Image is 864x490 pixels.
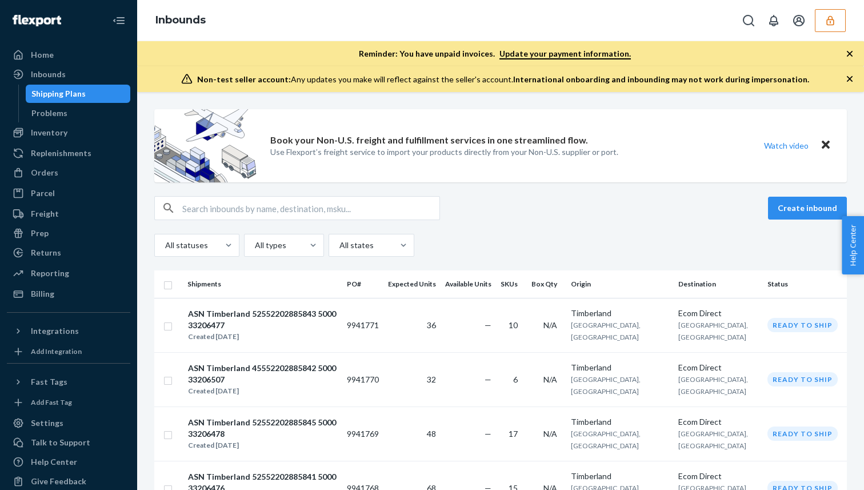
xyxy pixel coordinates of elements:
[188,385,337,397] div: Created [DATE]
[527,270,566,298] th: Box Qty
[7,396,130,409] a: Add Fast Tag
[767,372,838,387] div: Ready to ship
[7,373,130,391] button: Fast Tags
[7,285,130,303] a: Billing
[842,216,864,274] button: Help Center
[571,471,669,482] div: Timberland
[513,375,518,384] span: 6
[31,476,86,487] div: Give Feedback
[7,224,130,242] a: Prep
[543,320,557,330] span: N/A
[678,321,748,341] span: [GEOGRAPHIC_DATA], [GEOGRAPHIC_DATA]
[26,104,131,122] a: Problems
[31,325,79,337] div: Integrations
[188,331,337,342] div: Created [DATE]
[674,270,763,298] th: Destination
[342,270,383,298] th: PO#
[188,362,337,385] div: ASN Timberland 45552202885842 500033206507
[678,416,758,428] div: Ecom Direct
[571,321,641,341] span: [GEOGRAPHIC_DATA], [GEOGRAPHIC_DATA]
[383,270,441,298] th: Expected Units
[787,9,810,32] button: Open account menu
[678,429,748,450] span: [GEOGRAPHIC_DATA], [GEOGRAPHIC_DATA]
[182,197,439,220] input: Search inbounds by name, destination, msku...
[737,9,760,32] button: Open Search Box
[485,429,491,439] span: —
[7,264,130,282] a: Reporting
[31,268,69,279] div: Reporting
[762,9,785,32] button: Open notifications
[342,298,383,352] td: 9941771
[155,14,206,26] a: Inbounds
[427,375,436,384] span: 32
[566,270,674,298] th: Origin
[7,433,130,452] a: Talk to Support
[757,137,816,154] button: Watch video
[7,184,130,202] a: Parcel
[571,416,669,428] div: Timberland
[188,417,337,440] div: ASN Timberland 52552202885845 500033206478
[164,240,165,251] input: All statuses
[767,427,838,441] div: Ready to ship
[31,376,67,388] div: Fast Tags
[107,9,130,32] button: Close Navigation
[485,320,491,330] span: —
[543,375,557,384] span: N/A
[513,74,809,84] span: International onboarding and inbounding may not work during impersonation.
[342,407,383,461] td: 9941769
[7,124,130,142] a: Inventory
[571,429,641,450] span: [GEOGRAPHIC_DATA], [GEOGRAPHIC_DATA]
[31,417,63,429] div: Settings
[188,308,337,331] div: ASN Timberland 52552202885843 500033206477
[7,453,130,471] a: Help Center
[270,134,588,147] p: Book your Non-U.S. freight and fulfillment services in one streamlined flow.
[7,46,130,64] a: Home
[31,88,86,99] div: Shipping Plans
[767,318,838,332] div: Ready to ship
[7,144,130,162] a: Replenishments
[427,429,436,439] span: 48
[359,48,631,59] p: Reminder: You have unpaid invoices.
[31,107,67,119] div: Problems
[485,375,491,384] span: —
[197,74,809,85] div: Any updates you make will reflect against the seller's account.
[31,127,67,138] div: Inventory
[26,85,131,103] a: Shipping Plans
[571,362,669,373] div: Timberland
[543,429,557,439] span: N/A
[146,4,215,37] ol: breadcrumbs
[31,456,77,468] div: Help Center
[441,270,496,298] th: Available Units
[678,471,758,482] div: Ecom Direct
[31,247,61,258] div: Returns
[7,205,130,223] a: Freight
[31,208,59,220] div: Freight
[31,49,54,61] div: Home
[31,188,55,199] div: Parcel
[678,362,758,373] div: Ecom Direct
[31,346,82,356] div: Add Integration
[678,308,758,319] div: Ecom Direct
[188,440,337,451] div: Created [DATE]
[818,137,833,154] button: Close
[183,270,342,298] th: Shipments
[763,270,847,298] th: Status
[427,320,436,330] span: 36
[338,240,339,251] input: All states
[31,397,72,407] div: Add Fast Tag
[31,288,54,300] div: Billing
[678,375,748,396] span: [GEOGRAPHIC_DATA], [GEOGRAPHIC_DATA]
[571,375,641,396] span: [GEOGRAPHIC_DATA], [GEOGRAPHIC_DATA]
[496,270,527,298] th: SKUs
[197,74,291,84] span: Non-test seller account:
[509,320,518,330] span: 10
[31,167,58,178] div: Orders
[7,322,130,340] button: Integrations
[31,228,49,239] div: Prep
[7,345,130,358] a: Add Integration
[13,15,61,26] img: Flexport logo
[31,69,66,80] div: Inbounds
[7,414,130,432] a: Settings
[7,164,130,182] a: Orders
